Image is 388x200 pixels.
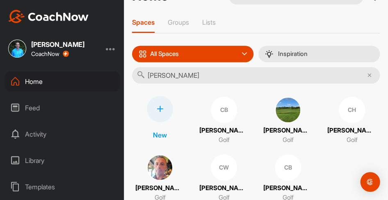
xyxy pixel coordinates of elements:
p: Groups [168,18,189,26]
img: CoachNow [8,10,89,23]
p: All Spaces [150,51,179,57]
p: Golf [347,135,358,145]
input: Search... [132,67,380,84]
div: Library [5,150,120,171]
div: Feed [5,98,120,118]
div: Open Intercom Messenger [360,172,380,192]
img: square_8867dc776ee0745d95c074ea14d35312.jpg [275,97,301,123]
div: CoachNow [31,51,69,57]
p: [PERSON_NAME] [263,184,313,193]
div: Templates [5,177,120,197]
p: Lists [202,18,216,26]
p: [PERSON_NAME] [135,184,185,193]
p: [PERSON_NAME] [199,126,249,135]
p: [PERSON_NAME] [199,184,249,193]
p: Spaces [132,18,155,26]
img: menuIcon [265,50,273,58]
div: CB [275,154,301,181]
p: [PERSON_NAME] [263,126,313,135]
p: Golf [283,135,294,145]
img: square_e29b4c4ef8ba649c5d65bb3b7a2e6f15.jpg [8,40,26,58]
p: Inspiration [278,51,308,57]
div: [PERSON_NAME] [31,41,84,48]
div: CW [211,154,237,181]
a: CH[PERSON_NAME]Golf [324,96,380,145]
a: CB[PERSON_NAME]Golf [196,96,252,145]
div: Activity [5,124,120,144]
div: CH [339,97,365,123]
img: square_6ce0e617082d38ff7299e26e3b3d18ea.jpg [147,154,173,181]
div: CB [211,97,237,123]
a: [PERSON_NAME]Golf [260,96,316,145]
p: [PERSON_NAME] [327,126,377,135]
p: New [153,130,167,140]
div: Home [5,71,120,92]
img: icon [139,50,147,58]
p: Golf [219,135,230,145]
